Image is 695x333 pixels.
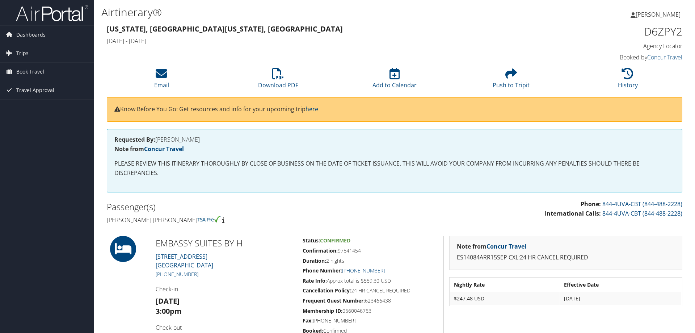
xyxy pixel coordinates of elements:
[156,306,182,316] strong: 3:00pm
[114,136,155,143] strong: Requested By:
[156,253,213,269] a: [STREET_ADDRESS][GEOGRAPHIC_DATA]
[631,4,688,25] a: [PERSON_NAME]
[16,44,29,62] span: Trips
[303,277,438,284] h5: Approx total is $559.30 USD
[602,209,682,217] a: 844-4UVA-CBT (844-488-2228)
[545,209,601,217] strong: International Calls:
[107,216,389,224] h4: [PERSON_NAME] [PERSON_NAME]
[450,292,560,305] td: $247.48 USD
[107,24,343,34] strong: [US_STATE], [GEOGRAPHIC_DATA] [US_STATE], [GEOGRAPHIC_DATA]
[618,72,638,89] a: History
[303,297,365,304] strong: Frequent Guest Number:
[107,201,389,213] h2: Passenger(s)
[450,278,560,291] th: Nightly Rate
[457,242,526,250] strong: Note from
[303,257,326,264] strong: Duration:
[107,37,536,45] h4: [DATE] - [DATE]
[303,267,342,274] strong: Phone Number:
[16,63,44,81] span: Book Travel
[114,137,675,142] h4: [PERSON_NAME]
[303,247,438,254] h5: 97541454
[16,5,88,22] img: airportal-logo.png
[154,72,169,89] a: Email
[581,200,601,208] strong: Phone:
[342,267,385,274] a: [PHONE_NUMBER]
[258,72,298,89] a: Download PDF
[114,145,184,153] strong: Note from
[156,296,180,306] strong: [DATE]
[486,242,526,250] a: Concur Travel
[16,26,46,44] span: Dashboards
[303,307,342,314] strong: Membership ID:
[144,145,184,153] a: Concur Travel
[101,5,492,20] h1: Airtinerary®
[647,53,682,61] a: Concur Travel
[320,237,350,244] span: Confirmed
[547,42,682,50] h4: Agency Locator
[602,200,682,208] a: 844-4UVA-CBT (844-488-2228)
[303,317,313,324] strong: Fax:
[303,277,327,284] strong: Rate Info:
[303,287,438,294] h5: 24 HR CANCEL REQUIRED
[560,278,681,291] th: Effective Date
[636,11,681,18] span: [PERSON_NAME]
[303,317,438,324] h5: [PHONE_NUMBER]
[303,247,338,254] strong: Confirmation:
[156,285,291,293] h4: Check-in
[306,105,318,113] a: here
[156,271,198,278] a: [PHONE_NUMBER]
[303,307,438,315] h5: 0560046753
[303,257,438,265] h5: 2 nights
[197,216,221,222] img: tsa-precheck.png
[547,53,682,61] h4: Booked by
[560,292,681,305] td: [DATE]
[303,297,438,304] h5: 623466438
[156,237,291,249] h2: EMBASSY SUITES BY H
[303,237,320,244] strong: Status:
[114,159,675,178] p: PLEASE REVIEW THIS ITINERARY THOROUGHLY BY CLOSE OF BUSINESS ON THE DATE OF TICKET ISSUANCE. THIS...
[16,81,54,99] span: Travel Approval
[156,324,291,332] h4: Check-out
[303,287,351,294] strong: Cancellation Policy:
[372,72,417,89] a: Add to Calendar
[547,24,682,39] h1: D6ZPY2
[114,105,675,114] p: Know Before You Go: Get resources and info for your upcoming trip
[457,253,675,262] p: ES14084ARR15SEP CXL:24 HR CANCEL REQUIRED
[493,72,530,89] a: Push to Tripit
